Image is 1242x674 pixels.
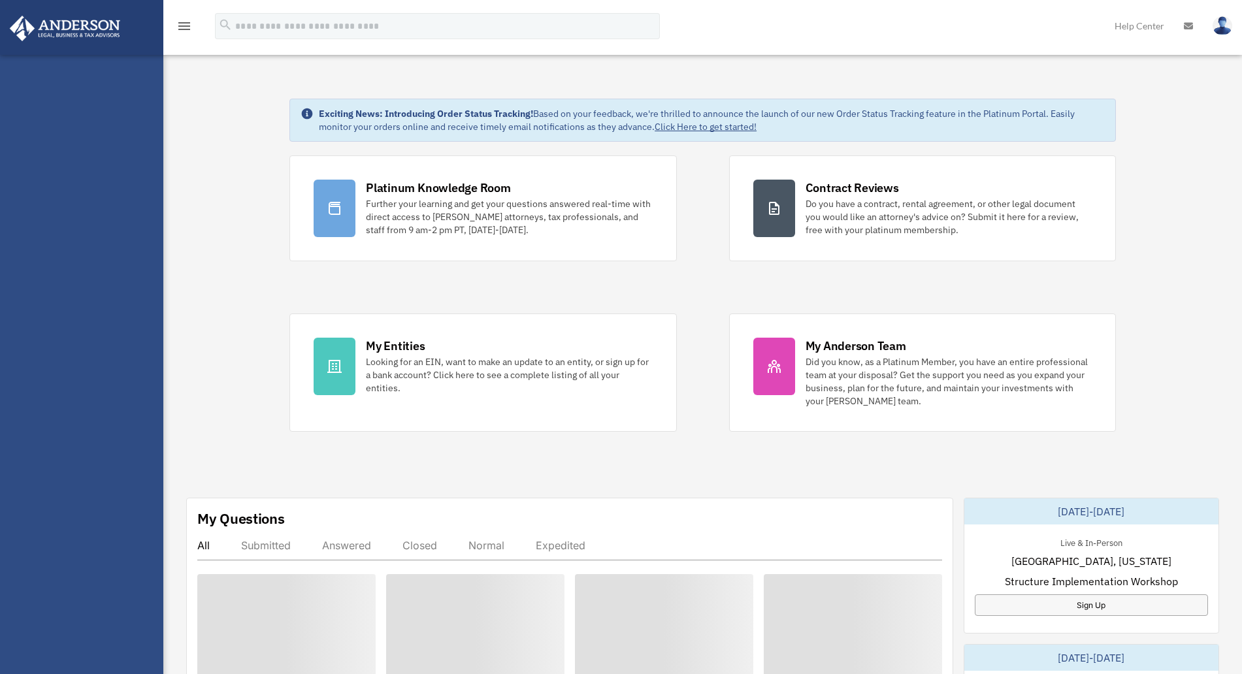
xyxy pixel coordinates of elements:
div: Do you have a contract, rental agreement, or other legal document you would like an attorney's ad... [806,197,1092,236]
a: Click Here to get started! [655,121,757,133]
div: Normal [468,539,504,552]
a: My Anderson Team Did you know, as a Platinum Member, you have an entire professional team at your... [729,313,1116,432]
a: Sign Up [975,594,1208,616]
span: Structure Implementation Workshop [1005,573,1178,589]
div: Further your learning and get your questions answered real-time with direct access to [PERSON_NAM... [366,197,652,236]
div: Contract Reviews [806,180,899,196]
div: Expedited [536,539,585,552]
div: Did you know, as a Platinum Member, you have an entire professional team at your disposal? Get th... [806,355,1092,408]
div: Answered [322,539,371,552]
a: My Entities Looking for an EIN, want to make an update to an entity, or sign up for a bank accoun... [289,313,676,432]
div: Closed [402,539,437,552]
i: search [218,18,233,32]
a: Platinum Knowledge Room Further your learning and get your questions answered real-time with dire... [289,155,676,261]
div: My Entities [366,338,425,354]
strong: Exciting News: Introducing Order Status Tracking! [319,108,533,120]
span: [GEOGRAPHIC_DATA], [US_STATE] [1011,553,1171,569]
img: User Pic [1213,16,1232,35]
div: All [197,539,210,552]
div: Live & In-Person [1050,535,1133,549]
div: Based on your feedback, we're thrilled to announce the launch of our new Order Status Tracking fe... [319,107,1105,133]
div: My Questions [197,509,285,528]
div: Submitted [241,539,291,552]
i: menu [176,18,192,34]
div: My Anderson Team [806,338,906,354]
div: Looking for an EIN, want to make an update to an entity, or sign up for a bank account? Click her... [366,355,652,394]
div: [DATE]-[DATE] [964,645,1218,671]
img: Anderson Advisors Platinum Portal [6,16,124,41]
div: [DATE]-[DATE] [964,498,1218,524]
a: Contract Reviews Do you have a contract, rental agreement, or other legal document you would like... [729,155,1116,261]
a: menu [176,23,192,34]
div: Platinum Knowledge Room [366,180,511,196]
